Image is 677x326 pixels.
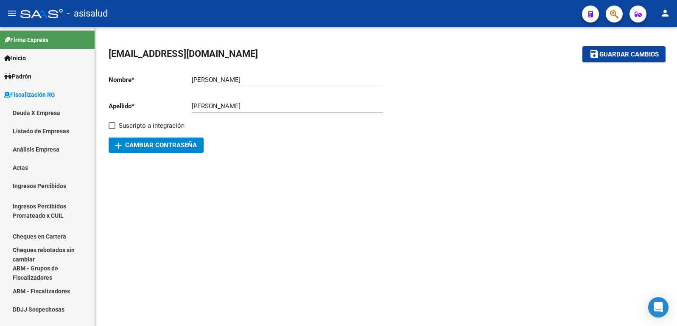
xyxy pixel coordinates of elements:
button: Guardar cambios [582,46,666,62]
span: Guardar cambios [599,51,659,59]
p: Apellido [109,101,192,111]
span: Suscripto a integración [119,121,185,131]
mat-icon: menu [7,8,17,18]
span: Fiscalización RG [4,90,55,99]
span: Cambiar Contraseña [115,141,197,149]
div: Open Intercom Messenger [648,297,669,318]
mat-icon: person [660,8,670,18]
span: Firma Express [4,35,48,45]
mat-icon: add [113,141,123,151]
span: - asisalud [67,4,108,23]
span: [EMAIL_ADDRESS][DOMAIN_NAME] [109,48,258,59]
p: Nombre [109,75,192,84]
span: Padrón [4,72,31,81]
mat-icon: save [589,49,599,59]
button: Cambiar Contraseña [109,138,204,153]
span: Inicio [4,53,26,63]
